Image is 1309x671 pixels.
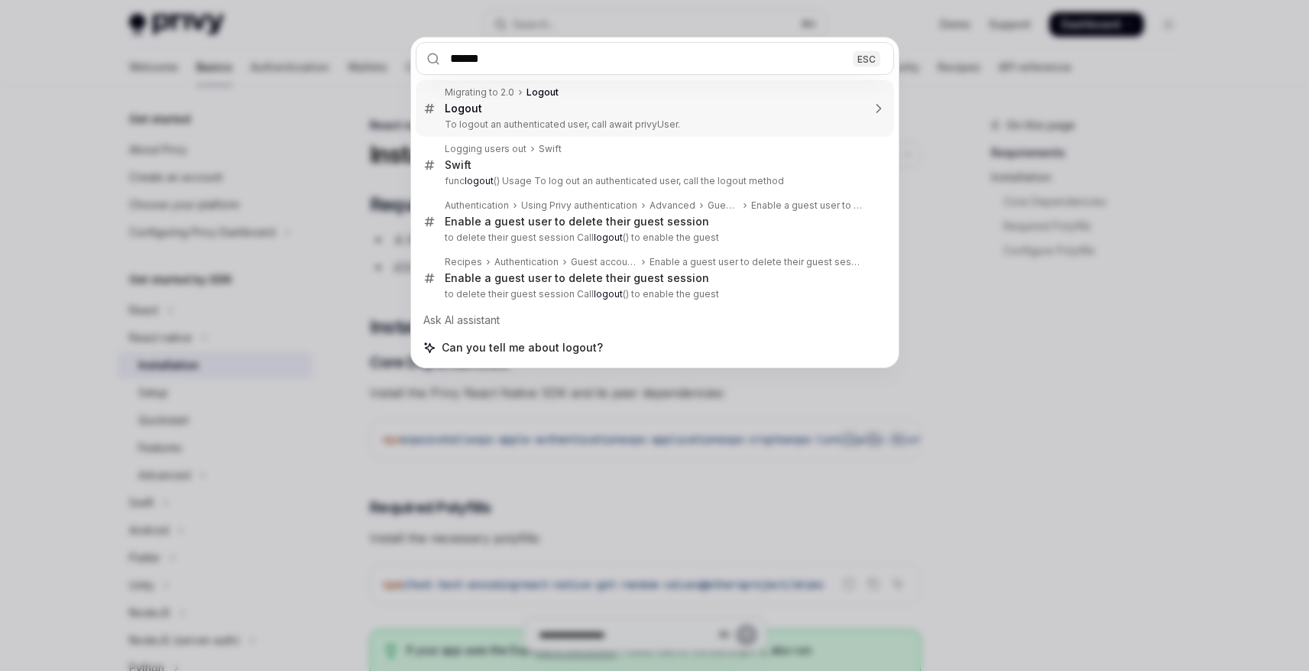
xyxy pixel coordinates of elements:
[751,199,862,212] div: Enable a guest user to delete their guest session
[539,143,562,155] div: Swift
[445,143,527,155] div: Logging users out
[445,215,709,229] div: Enable a guest user to delete their guest session
[416,306,894,334] div: Ask AI assistant
[494,256,559,268] div: Authentication
[445,102,482,115] b: Logout
[445,288,862,300] p: to delete their guest session Call () to enable the guest
[445,118,862,131] p: To logout an authenticated user, call await privyUser.
[442,340,603,355] span: Can you tell me about logout?
[445,271,709,285] div: Enable a guest user to delete their guest session
[594,232,623,243] b: logout
[445,232,862,244] p: to delete their guest session Call () to enable the guest
[445,199,509,212] div: Authentication
[445,158,471,172] div: Swift
[527,86,559,98] b: Logout
[445,86,514,99] div: Migrating to 2.0
[445,256,482,268] div: Recipes
[571,256,638,268] div: Guest accounts
[465,175,494,186] b: logout
[521,199,637,212] div: Using Privy authentication
[650,199,695,212] div: Advanced
[445,175,862,187] p: func () Usage To log out an authenticated user, call the logout method
[650,256,861,268] div: Enable a guest user to delete their guest session
[853,50,880,66] div: ESC
[708,199,739,212] div: Guest accounts
[594,288,623,300] b: logout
